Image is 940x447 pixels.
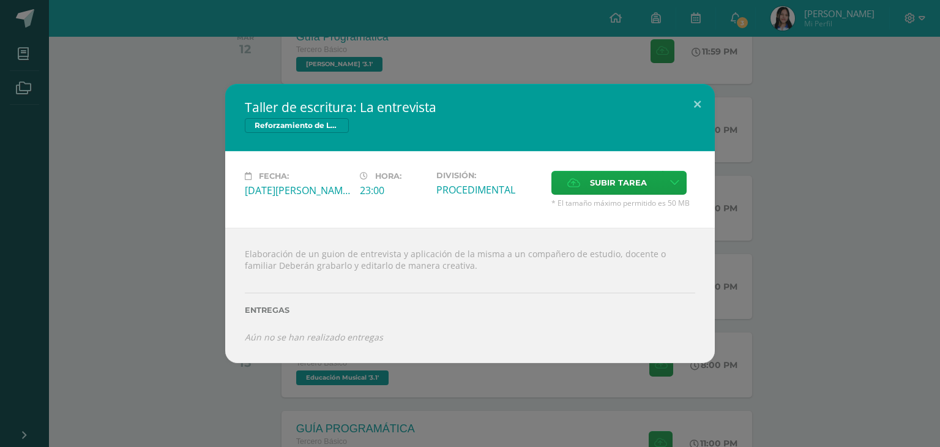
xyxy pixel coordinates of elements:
label: División: [436,171,542,180]
span: Subir tarea [590,171,647,194]
label: Entregas [245,306,695,315]
span: Reforzamiento de Lectura [245,118,349,133]
button: Close (Esc) [680,84,715,126]
span: * El tamaño máximo permitido es 50 MB [551,198,695,208]
div: PROCEDIMENTAL [436,183,542,197]
h2: Taller de escritura: La entrevista [245,99,695,116]
span: Fecha: [259,171,289,181]
div: 23:00 [360,184,427,197]
div: [DATE][PERSON_NAME] [245,184,350,197]
span: Hora: [375,171,401,181]
div: Elaboración de un guion de entrevista y aplicación de la misma a un compañero de estudio, docente... [225,228,715,363]
i: Aún no se han realizado entregas [245,331,383,343]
